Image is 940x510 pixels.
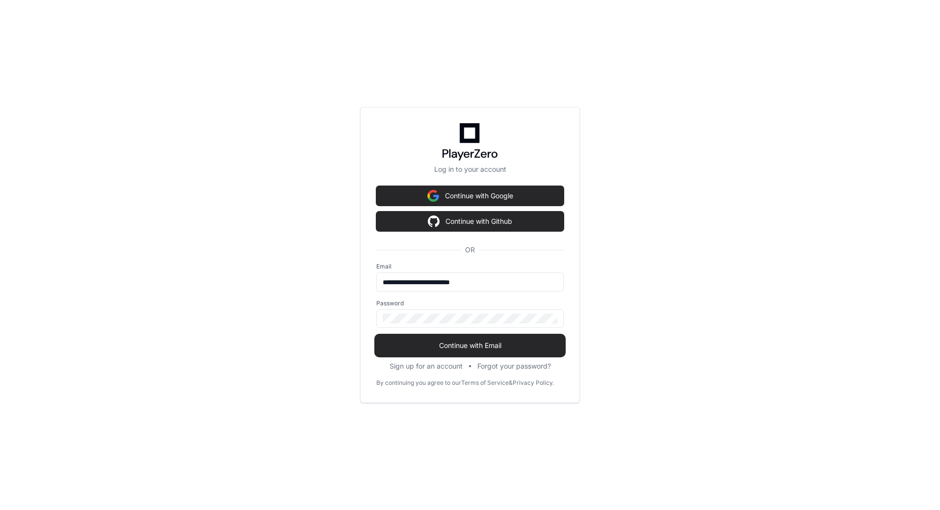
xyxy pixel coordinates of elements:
img: Sign in with google [428,212,440,231]
label: Password [376,299,564,307]
button: Forgot your password? [477,361,551,371]
span: OR [461,245,479,255]
p: Log in to your account [376,164,564,174]
img: Sign in with google [427,186,439,206]
div: By continuing you agree to our [376,379,461,387]
a: Terms of Service [461,379,509,387]
span: Continue with Email [376,341,564,350]
a: Privacy Policy. [513,379,554,387]
button: Continue with Github [376,212,564,231]
button: Sign up for an account [390,361,463,371]
button: Continue with Email [376,336,564,355]
div: & [509,379,513,387]
button: Continue with Google [376,186,564,206]
label: Email [376,263,564,270]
